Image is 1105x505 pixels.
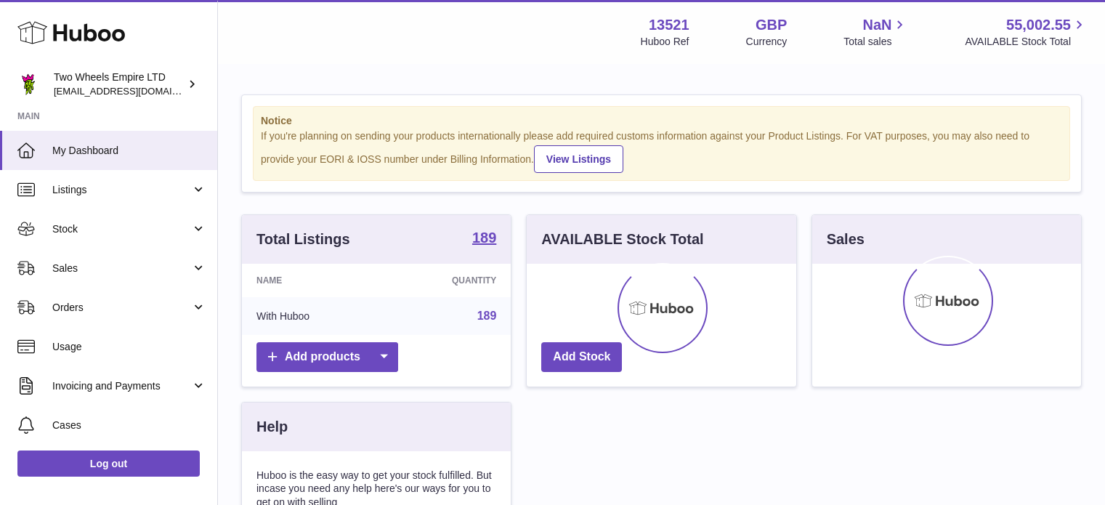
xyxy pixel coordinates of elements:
span: Sales [52,262,191,275]
th: Quantity [384,264,511,297]
span: Invoicing and Payments [52,379,191,393]
span: My Dashboard [52,144,206,158]
span: Stock [52,222,191,236]
img: internalAdmin-13521@internal.huboo.com [17,73,39,95]
span: Orders [52,301,191,315]
span: Listings [52,183,191,197]
div: If you're planning on sending your products internationally please add required customs informati... [261,129,1062,173]
a: 55,002.55 AVAILABLE Stock Total [965,15,1088,49]
a: 189 [472,230,496,248]
a: Log out [17,451,200,477]
span: [EMAIL_ADDRESS][DOMAIN_NAME] [54,85,214,97]
div: Two Wheels Empire LTD [54,70,185,98]
h3: Sales [827,230,865,249]
td: With Huboo [242,297,384,335]
a: NaN Total sales [843,15,908,49]
span: NaN [862,15,891,35]
div: Currency [746,35,788,49]
strong: GBP [756,15,787,35]
strong: 189 [472,230,496,245]
strong: 13521 [649,15,689,35]
span: Usage [52,340,206,354]
span: AVAILABLE Stock Total [965,35,1088,49]
div: Huboo Ref [641,35,689,49]
a: 189 [477,310,497,322]
a: Add Stock [541,342,622,372]
span: Total sales [843,35,908,49]
a: Add products [256,342,398,372]
h3: Total Listings [256,230,350,249]
span: 55,002.55 [1006,15,1071,35]
strong: Notice [261,114,1062,128]
h3: AVAILABLE Stock Total [541,230,703,249]
th: Name [242,264,384,297]
h3: Help [256,417,288,437]
a: View Listings [534,145,623,173]
span: Cases [52,419,206,432]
